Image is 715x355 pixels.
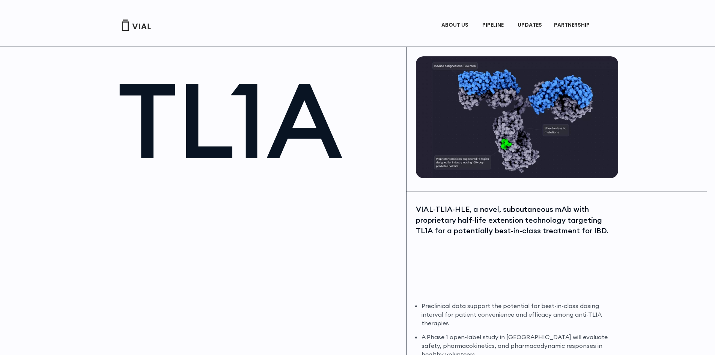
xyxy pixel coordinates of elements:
[121,20,151,31] img: Vial Logo
[548,19,598,32] a: PARTNERSHIPMenu Toggle
[512,19,548,32] a: UPDATES
[118,68,399,172] h1: TL1A
[476,19,511,32] a: PIPELINEMenu Toggle
[416,204,616,236] div: VIAL-TL1A-HLE, a novel, subcutaneous mAb with proprietary half-life extension technology targetin...
[416,56,618,178] img: TL1A antibody diagram.
[421,302,616,328] li: Preclinical data support the potential for best-in-class dosing interval for patient convenience ...
[435,19,476,32] a: ABOUT USMenu Toggle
